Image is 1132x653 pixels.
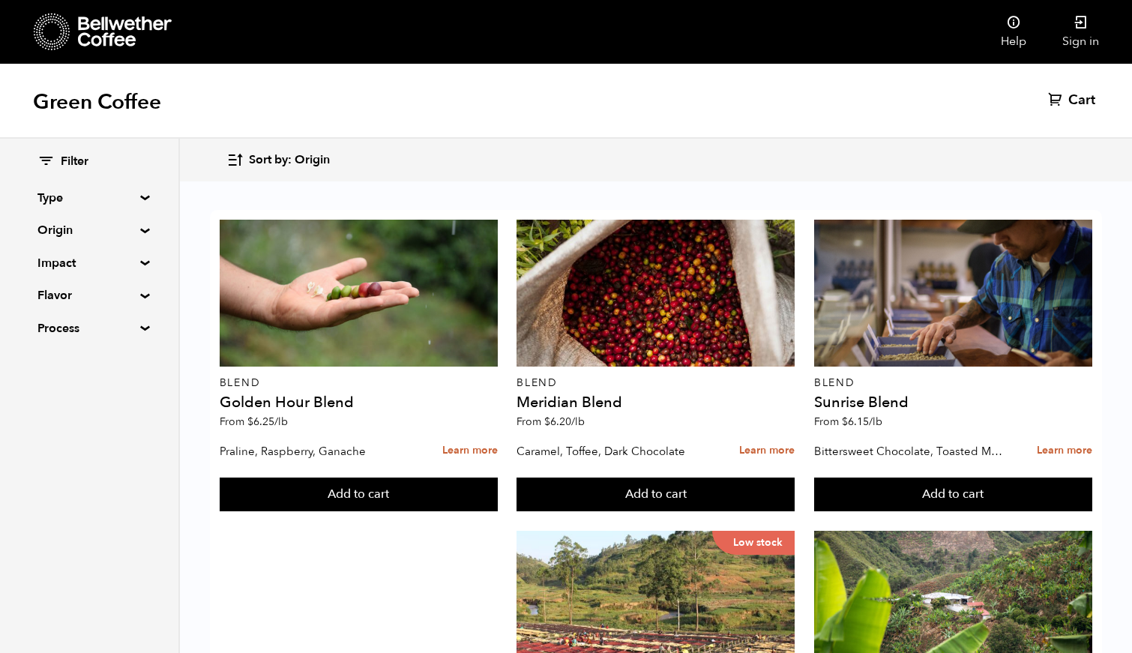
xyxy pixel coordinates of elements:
[33,88,161,115] h1: Green Coffee
[814,478,1092,512] button: Add to cart
[220,378,498,388] p: Blend
[571,415,585,429] span: /lb
[37,286,141,304] summary: Flavor
[220,395,498,410] h4: Golden Hour Blend
[814,378,1092,388] p: Blend
[842,415,882,429] bdi: 6.15
[274,415,288,429] span: /lb
[247,415,288,429] bdi: 6.25
[517,478,795,512] button: Add to cart
[517,415,585,429] span: From
[226,142,330,178] button: Sort by: Origin
[220,440,409,463] p: Praline, Raspberry, Ganache
[37,254,141,272] summary: Impact
[517,395,795,410] h4: Meridian Blend
[869,415,882,429] span: /lb
[249,152,330,169] span: Sort by: Origin
[814,440,1003,463] p: Bittersweet Chocolate, Toasted Marshmallow, Candied Orange, Praline
[37,221,141,239] summary: Origin
[220,478,498,512] button: Add to cart
[814,415,882,429] span: From
[247,415,253,429] span: $
[1068,91,1095,109] span: Cart
[517,440,705,463] p: Caramel, Toffee, Dark Chocolate
[442,435,498,467] a: Learn more
[37,319,141,337] summary: Process
[739,435,795,467] a: Learn more
[1037,435,1092,467] a: Learn more
[544,415,585,429] bdi: 6.20
[220,415,288,429] span: From
[544,415,550,429] span: $
[842,415,848,429] span: $
[37,189,141,207] summary: Type
[712,531,795,555] p: Low stock
[517,378,795,388] p: Blend
[61,154,88,170] span: Filter
[1048,91,1099,109] a: Cart
[814,395,1092,410] h4: Sunrise Blend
